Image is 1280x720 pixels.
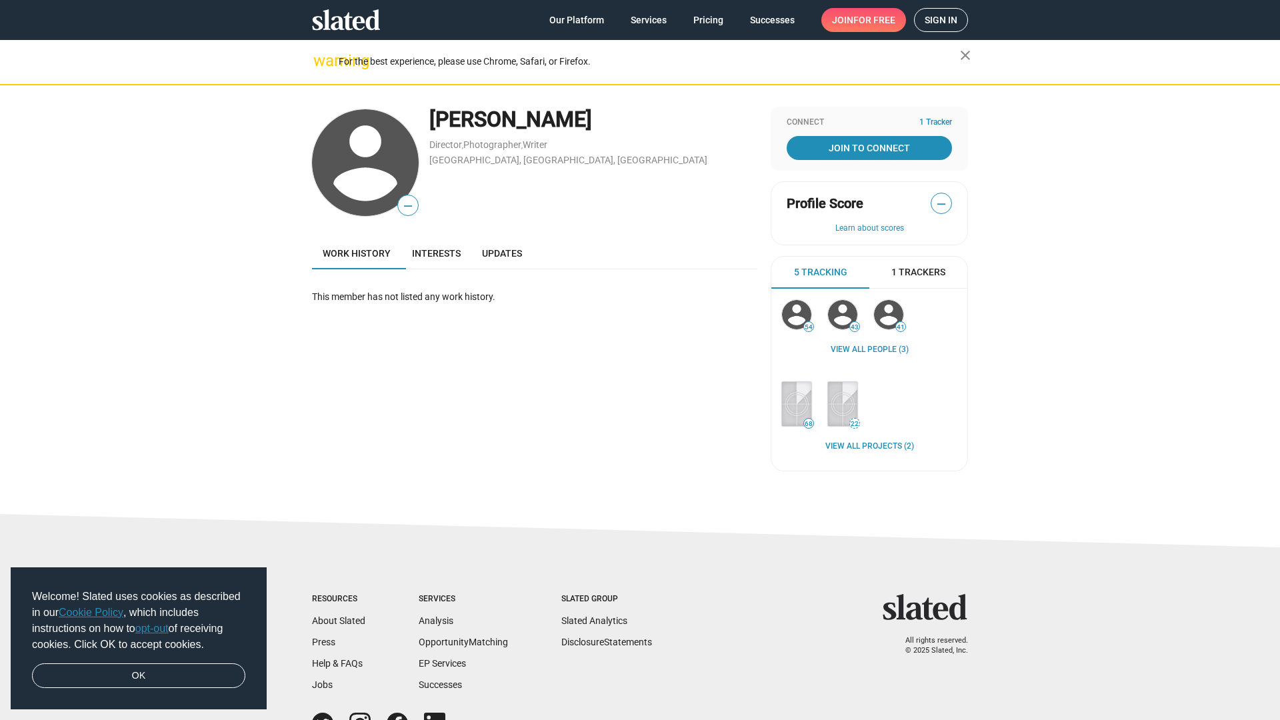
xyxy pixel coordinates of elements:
span: Work history [323,248,391,259]
a: Director [429,139,462,150]
a: OpportunityMatching [419,637,508,647]
a: Slated Analytics [561,615,627,626]
a: DisclosureStatements [561,637,652,647]
a: Successes [419,679,462,690]
a: Cookie Policy [59,607,123,618]
a: [GEOGRAPHIC_DATA], [GEOGRAPHIC_DATA], [GEOGRAPHIC_DATA] [429,155,707,165]
span: Welcome! Slated uses cookies as described in our , which includes instructions on how to of recei... [32,589,245,653]
a: Press [312,637,335,647]
a: Pricing [683,8,734,32]
a: Our Platform [539,8,615,32]
span: , [521,142,523,149]
span: Interests [412,248,461,259]
a: Work history [312,237,401,269]
div: [PERSON_NAME] [429,105,757,134]
a: Analysis [419,615,453,626]
mat-icon: warning [313,53,329,69]
span: 43 [850,323,859,331]
span: Pricing [693,8,723,32]
a: Join To Connect [787,136,952,160]
a: Joinfor free [821,8,906,32]
span: 1 Trackers [891,266,945,279]
span: Updates [482,248,522,259]
div: For the best experience, please use Chrome, Safari, or Firefox. [339,53,960,71]
a: Interests [401,237,471,269]
span: 1 Tracker [919,117,952,128]
span: , [462,142,463,149]
div: Services [419,594,508,605]
a: View all Projects (2) [825,441,914,452]
mat-icon: close [957,47,973,63]
span: Sign in [925,9,957,31]
a: Jobs [312,679,333,690]
span: — [398,197,418,215]
a: Successes [739,8,805,32]
span: 68 [804,420,813,428]
div: Resources [312,594,365,605]
div: Connect [787,117,952,128]
span: 54 [804,323,813,331]
a: Services [620,8,677,32]
a: opt-out [135,623,169,634]
span: for free [853,8,895,32]
span: Profile Score [787,195,863,213]
a: Help & FAQs [312,658,363,669]
span: Our Platform [549,8,604,32]
a: Sign in [914,8,968,32]
a: About Slated [312,615,365,626]
p: All rights reserved. © 2025 Slated, Inc. [891,636,968,655]
a: Updates [471,237,533,269]
button: Learn about scores [787,223,952,234]
div: Slated Group [561,594,652,605]
a: dismiss cookie message [32,663,245,689]
a: Writer [523,139,547,150]
a: EP Services [419,658,466,669]
a: Photographer [463,139,521,150]
span: Join To Connect [789,136,949,160]
span: 41 [896,323,905,331]
span: 22 [850,420,859,428]
span: Successes [750,8,795,32]
a: View all People (3) [831,345,909,355]
div: cookieconsent [11,567,267,710]
span: 5 Tracking [794,266,847,279]
span: Join [832,8,895,32]
div: This member has not listed any work history. [312,291,757,303]
span: Services [631,8,667,32]
span: — [931,195,951,213]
